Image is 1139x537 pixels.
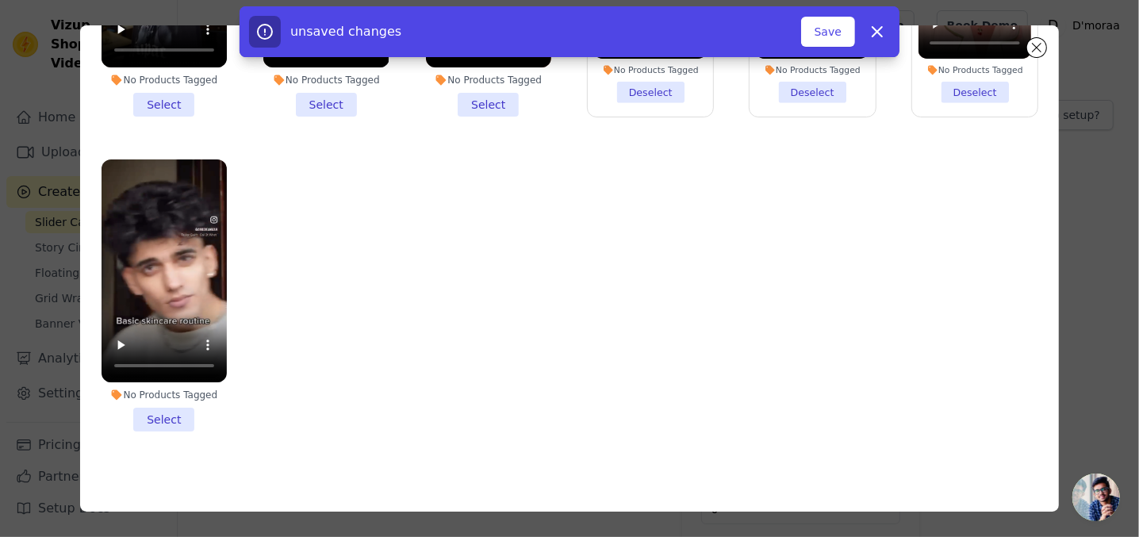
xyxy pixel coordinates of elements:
a: Open chat [1072,474,1120,521]
div: No Products Tagged [263,74,389,86]
div: No Products Tagged [102,389,227,401]
div: No Products Tagged [594,64,708,75]
div: No Products Tagged [426,74,551,86]
span: unsaved changes [290,24,401,39]
div: No Products Tagged [102,74,227,86]
div: No Products Tagged [918,64,1032,75]
div: No Products Tagged [756,64,869,75]
button: Save [801,17,855,47]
